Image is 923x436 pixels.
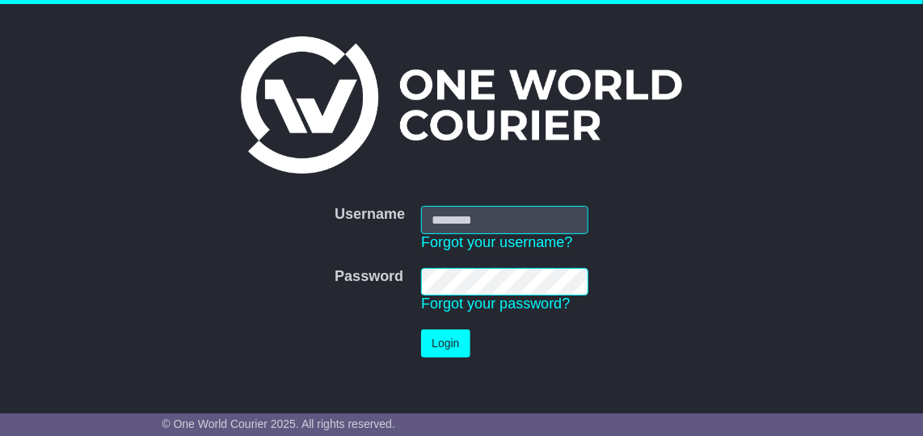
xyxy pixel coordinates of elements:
[335,206,405,224] label: Username
[421,329,470,358] button: Login
[421,296,570,312] a: Forgot your password?
[162,417,395,430] span: © One World Courier 2025. All rights reserved.
[241,36,682,174] img: One World
[421,234,572,250] a: Forgot your username?
[335,268,403,286] label: Password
